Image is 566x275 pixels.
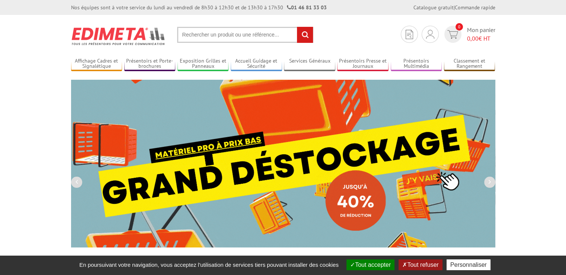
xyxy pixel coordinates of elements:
[399,259,442,270] button: Tout refuser
[447,30,458,39] img: devis rapide
[455,4,495,11] a: Commande rapide
[406,30,413,39] img: devis rapide
[231,58,282,70] a: Accueil Guidage et Sécurité
[426,30,434,39] img: devis rapide
[442,26,495,43] a: devis rapide 0 Mon panier 0,00€ HT
[455,23,463,31] span: 0
[124,58,176,70] a: Présentoirs et Porte-brochures
[467,34,495,43] span: € HT
[391,58,442,70] a: Présentoirs Multimédia
[297,27,313,43] input: rechercher
[337,58,388,70] a: Présentoirs Presse et Journaux
[467,35,479,42] span: 0,00
[467,26,495,43] span: Mon panier
[71,22,166,50] img: Présentoir, panneau, stand - Edimeta - PLV, affichage, mobilier bureau, entreprise
[76,262,342,268] span: En poursuivant votre navigation, vous acceptez l'utilisation de services tiers pouvant installer ...
[178,58,229,70] a: Exposition Grilles et Panneaux
[177,27,313,43] input: Rechercher un produit ou une référence...
[413,4,495,11] div: |
[287,4,327,11] strong: 01 46 81 33 03
[413,4,454,11] a: Catalogue gratuit
[71,58,122,70] a: Affichage Cadres et Signalétique
[444,58,495,70] a: Classement et Rangement
[346,259,394,270] button: Tout accepter
[284,58,335,70] a: Services Généraux
[447,259,490,270] button: Personnaliser (fenêtre modale)
[71,4,327,11] div: Nos équipes sont à votre service du lundi au vendredi de 8h30 à 12h30 et de 13h30 à 17h30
